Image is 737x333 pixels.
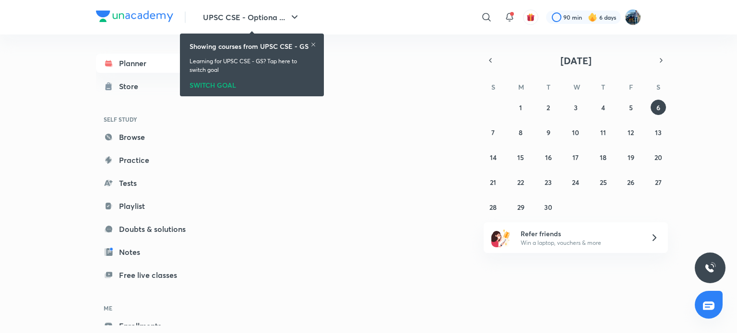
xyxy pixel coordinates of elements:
button: September 4, 2025 [595,100,611,115]
button: September 17, 2025 [568,149,583,165]
h6: Refer friends [521,229,639,239]
abbr: Monday [518,82,524,92]
abbr: September 13, 2025 [655,128,662,137]
img: referral [491,228,511,247]
button: September 7, 2025 [486,125,501,140]
button: September 28, 2025 [486,199,501,215]
div: Store [119,80,144,92]
button: September 14, 2025 [486,149,501,165]
abbr: September 2, 2025 [547,103,550,112]
abbr: September 10, 2025 [572,128,579,137]
p: Win a laptop, vouchers & more [521,239,639,247]
button: September 19, 2025 [623,149,639,165]
p: Learning for UPSC CSE - GS? Tap here to switch goal [190,57,314,74]
abbr: September 6, 2025 [656,103,660,112]
a: Doubts & solutions [96,219,207,239]
abbr: September 22, 2025 [517,178,524,187]
abbr: September 30, 2025 [544,203,552,212]
abbr: September 8, 2025 [519,128,523,137]
abbr: September 14, 2025 [490,153,497,162]
button: [DATE] [497,54,654,67]
button: September 22, 2025 [513,174,528,190]
abbr: September 18, 2025 [600,153,606,162]
button: September 27, 2025 [651,174,666,190]
button: September 1, 2025 [513,100,528,115]
button: September 3, 2025 [568,100,583,115]
h6: Showing courses from UPSC CSE - GS [190,41,309,51]
button: September 11, 2025 [595,125,611,140]
button: September 30, 2025 [541,199,556,215]
button: September 15, 2025 [513,149,528,165]
button: September 10, 2025 [568,125,583,140]
img: ttu [704,262,716,274]
abbr: September 25, 2025 [600,178,607,187]
div: SWITCH GOAL [190,78,314,89]
button: September 21, 2025 [486,174,501,190]
a: Planner [96,54,207,73]
a: Tests [96,173,207,193]
button: September 13, 2025 [651,125,666,140]
abbr: September 23, 2025 [545,178,552,187]
abbr: September 5, 2025 [629,103,633,112]
abbr: September 26, 2025 [627,178,634,187]
abbr: September 16, 2025 [545,153,552,162]
button: September 20, 2025 [651,149,666,165]
abbr: Sunday [491,82,495,92]
abbr: September 21, 2025 [490,178,496,187]
button: September 16, 2025 [541,149,556,165]
button: September 8, 2025 [513,125,528,140]
a: Notes [96,242,207,262]
button: September 26, 2025 [623,174,639,190]
button: September 5, 2025 [623,100,639,115]
abbr: September 12, 2025 [628,128,634,137]
span: [DATE] [560,54,592,67]
a: Practice [96,150,207,170]
img: Company Logo [96,11,173,22]
abbr: September 3, 2025 [574,103,578,112]
h6: ME [96,300,207,316]
abbr: September 20, 2025 [654,153,662,162]
button: September 6, 2025 [651,100,666,115]
abbr: September 19, 2025 [628,153,634,162]
abbr: September 24, 2025 [572,178,579,187]
abbr: September 9, 2025 [547,128,550,137]
abbr: Friday [629,82,633,92]
a: Store [96,77,207,96]
button: September 18, 2025 [595,149,611,165]
abbr: September 27, 2025 [655,178,662,187]
abbr: Tuesday [547,82,550,92]
abbr: September 28, 2025 [489,203,497,212]
button: September 24, 2025 [568,174,583,190]
h6: SELF STUDY [96,111,207,127]
a: Browse [96,127,207,147]
abbr: Saturday [656,82,660,92]
button: September 2, 2025 [541,100,556,115]
img: I A S babu [625,9,641,25]
abbr: September 7, 2025 [491,128,495,137]
button: September 12, 2025 [623,125,639,140]
img: avatar [526,13,535,22]
abbr: September 1, 2025 [519,103,522,112]
button: September 29, 2025 [513,199,528,215]
abbr: September 29, 2025 [517,203,524,212]
abbr: September 4, 2025 [601,103,605,112]
a: Playlist [96,196,207,216]
button: avatar [523,10,538,25]
button: UPSC CSE - Optiona ... [197,8,306,27]
button: September 23, 2025 [541,174,556,190]
abbr: Wednesday [573,82,580,92]
a: Free live classes [96,265,207,285]
a: Company Logo [96,11,173,24]
img: streak [588,12,597,22]
abbr: September 11, 2025 [600,128,606,137]
button: September 25, 2025 [595,174,611,190]
abbr: Thursday [601,82,605,92]
abbr: September 15, 2025 [517,153,524,162]
abbr: September 17, 2025 [572,153,579,162]
button: September 9, 2025 [541,125,556,140]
